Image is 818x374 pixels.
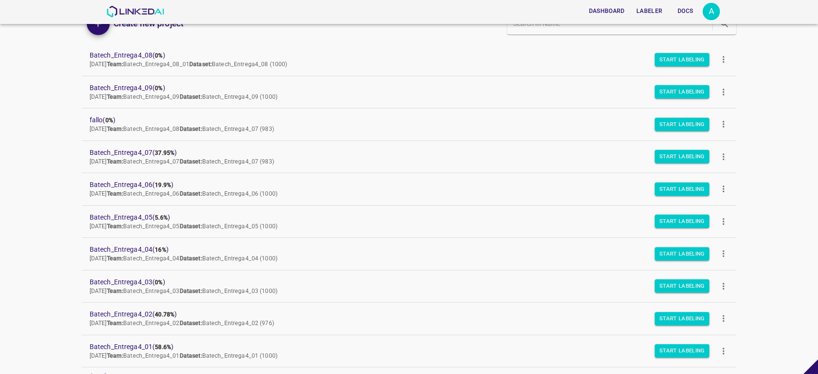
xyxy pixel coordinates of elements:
[670,3,701,19] button: Docs
[713,308,734,329] button: more
[82,206,737,238] a: Batech_Entrega4_05(5.6%)[DATE]Team:Batech_Entrega4_05Dataset:Batech_Entrega4_05 (1000)
[713,340,734,362] button: more
[90,255,277,262] span: [DATE] Batech_Entrega4_04 Batech_Entrega4_04 (1000)
[180,223,202,230] b: Dataset:
[713,275,734,297] button: more
[703,3,720,20] div: A
[155,311,174,318] b: 40.78%
[668,1,703,21] a: Docs
[90,277,714,287] span: Batech_Entrega4_03 ( )
[155,52,162,59] b: 0%
[106,126,123,132] b: Team:
[106,190,123,197] b: Team:
[155,182,171,188] b: 19.9%
[82,303,737,335] a: Batech_Entrega4_02(40.78%)[DATE]Team:Batech_Entrega4_02Dataset:Batech_Entrega4_02 (976)
[82,270,737,303] a: Batech_Entrega4_03(0%)[DATE]Team:Batech_Entrega4_03Dataset:Batech_Entrega4_03 (1000)
[155,246,166,253] b: 16%
[713,178,734,200] button: more
[155,150,174,156] b: 37.95%
[713,146,734,167] button: more
[82,76,737,108] a: Batech_Entrega4_09(0%)[DATE]Team:Batech_Entrega4_09Dataset:Batech_Entrega4_09 (1000)
[655,247,710,260] button: Start Labeling
[105,117,113,124] b: 0%
[180,352,202,359] b: Dataset:
[703,3,720,20] button: Open settings
[655,53,710,66] button: Start Labeling
[90,212,714,222] span: Batech_Entrega4_05 ( )
[90,126,274,132] span: [DATE] Batech_Entrega4_08 Batech_Entrega4_07 (983)
[106,288,123,294] b: Team:
[90,190,277,197] span: [DATE] Batech_Entrega4_06 Batech_Entrega4_06 (1000)
[655,182,710,196] button: Start Labeling
[655,85,710,99] button: Start Labeling
[90,50,714,60] span: Batech_Entrega4_08 ( )
[180,255,202,262] b: Dataset:
[106,6,164,17] img: LinkedAI
[90,61,288,68] span: [DATE] Batech_Entrega4_08_01 Batech_Entrega4_08 (1000)
[106,255,123,262] b: Team:
[90,223,277,230] span: [DATE] Batech_Entrega4_05 Batech_Entrega4_05 (1000)
[655,117,710,131] button: Start Labeling
[90,309,714,319] span: Batech_Entrega4_02 ( )
[90,320,274,327] span: [DATE] Batech_Entrega4_02 Batech_Entrega4_02 (976)
[90,158,274,165] span: [DATE] Batech_Entrega4_07 Batech_Entrega4_07 (983)
[713,49,734,70] button: more
[180,190,202,197] b: Dataset:
[655,344,710,358] button: Start Labeling
[90,342,714,352] span: Batech_Entrega4_01 ( )
[189,61,212,68] b: Dataset:
[180,93,202,100] b: Dataset:
[155,214,168,221] b: 5.6%
[713,81,734,103] button: more
[155,279,162,286] b: 0%
[585,3,628,19] button: Dashboard
[90,288,277,294] span: [DATE] Batech_Entrega4_03 Batech_Entrega4_03 (1000)
[90,180,714,190] span: Batech_Entrega4_06 ( )
[82,173,737,205] a: Batech_Entrega4_06(19.9%)[DATE]Team:Batech_Entrega4_06Dataset:Batech_Entrega4_06 (1000)
[82,108,737,140] a: fallo(0%)[DATE]Team:Batech_Entrega4_08Dataset:Batech_Entrega4_07 (983)
[713,243,734,265] button: more
[180,320,202,327] b: Dataset:
[180,158,202,165] b: Dataset:
[90,115,714,125] span: fallo ( )
[713,210,734,232] button: more
[155,344,171,351] b: 58.6%
[655,312,710,325] button: Start Labeling
[90,245,714,255] span: Batech_Entrega4_04 ( )
[90,93,277,100] span: [DATE] Batech_Entrega4_09 Batech_Entrega4_09 (1000)
[106,320,123,327] b: Team:
[155,85,162,92] b: 0%
[180,288,202,294] b: Dataset:
[82,335,737,367] a: Batech_Entrega4_01(58.6%)[DATE]Team:Batech_Entrega4_01Dataset:Batech_Entrega4_01 (1000)
[82,141,737,173] a: Batech_Entrega4_07(37.95%)[DATE]Team:Batech_Entrega4_07Dataset:Batech_Entrega4_07 (983)
[106,223,123,230] b: Team:
[82,44,737,76] a: Batech_Entrega4_08(0%)[DATE]Team:Batech_Entrega4_08_01Dataset:Batech_Entrega4_08 (1000)
[655,280,710,293] button: Start Labeling
[631,1,668,21] a: Labeler
[713,114,734,135] button: more
[655,150,710,164] button: Start Labeling
[655,215,710,228] button: Start Labeling
[90,83,714,93] span: Batech_Entrega4_09 ( )
[180,126,202,132] b: Dataset:
[82,238,737,270] a: Batech_Entrega4_04(16%)[DATE]Team:Batech_Entrega4_04Dataset:Batech_Entrega4_04 (1000)
[90,352,277,359] span: [DATE] Batech_Entrega4_01 Batech_Entrega4_01 (1000)
[106,158,123,165] b: Team:
[90,148,714,158] span: Batech_Entrega4_07 ( )
[583,1,630,21] a: Dashboard
[106,61,123,68] b: Team:
[106,352,123,359] b: Team:
[106,93,123,100] b: Team:
[633,3,666,19] button: Labeler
